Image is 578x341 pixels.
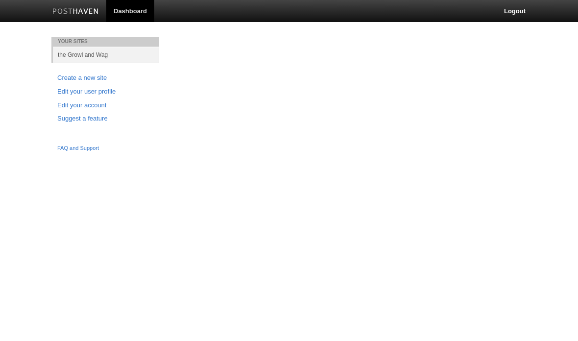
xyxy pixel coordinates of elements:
[57,144,153,153] a: FAQ and Support
[53,47,159,63] a: the Growl and Wag
[57,87,153,97] a: Edit your user profile
[57,100,153,111] a: Edit your account
[52,8,99,16] img: Posthaven-bar
[57,114,153,124] a: Suggest a feature
[57,73,153,83] a: Create a new site
[51,37,159,47] li: Your Sites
